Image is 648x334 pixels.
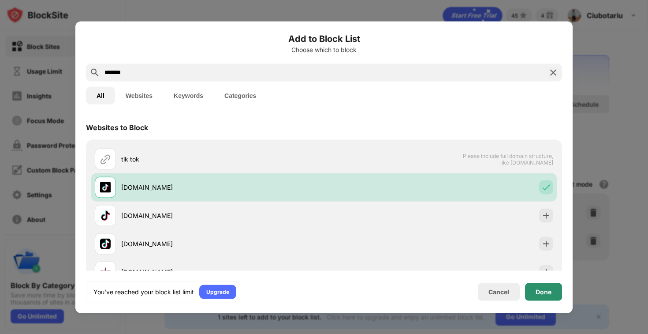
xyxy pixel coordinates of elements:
[86,123,148,131] div: Websites to Block
[121,183,324,192] div: [DOMAIN_NAME]
[214,86,267,104] button: Categories
[100,154,111,164] img: url.svg
[206,287,229,296] div: Upgrade
[548,67,559,78] img: search-close
[89,67,100,78] img: search.svg
[115,86,163,104] button: Websites
[121,211,324,220] div: [DOMAIN_NAME]
[536,288,551,295] div: Done
[100,210,111,221] img: favicons
[86,46,562,53] div: Choose which to block
[100,238,111,249] img: favicons
[86,32,562,45] h6: Add to Block List
[86,86,115,104] button: All
[100,182,111,192] img: favicons
[121,154,324,164] div: tik tok
[488,288,509,296] div: Cancel
[163,86,214,104] button: Keywords
[93,287,194,296] div: You’ve reached your block list limit
[100,266,111,277] img: favicons
[121,239,324,248] div: [DOMAIN_NAME]
[121,267,324,277] div: [DOMAIN_NAME]
[462,152,553,165] span: Please include full domain structure, like [DOMAIN_NAME]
